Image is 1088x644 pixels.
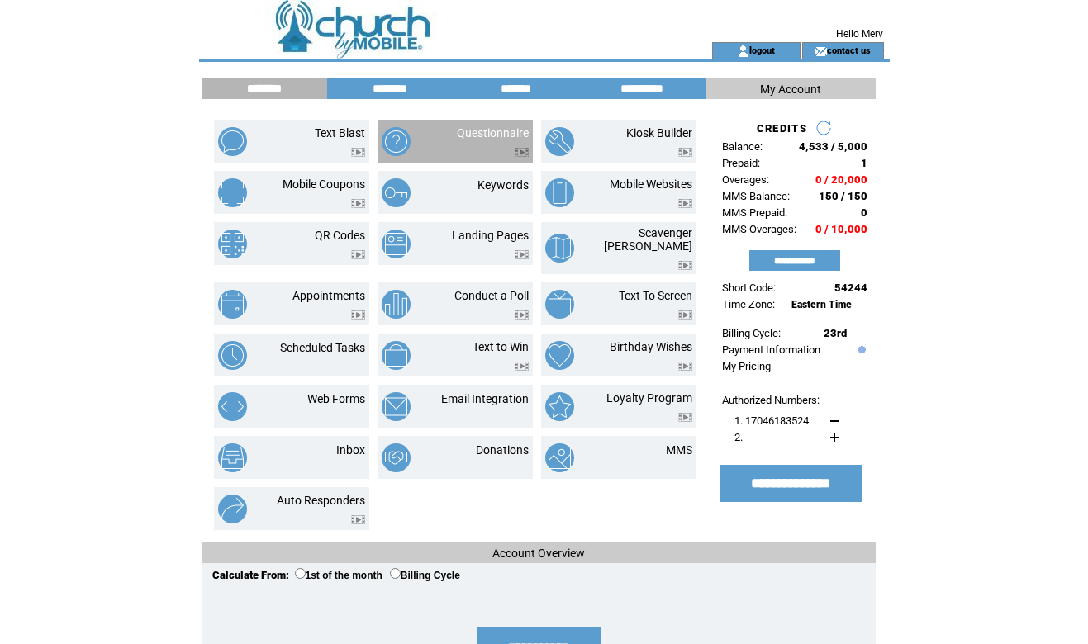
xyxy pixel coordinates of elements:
[315,229,365,242] a: QR Codes
[722,327,781,339] span: Billing Cycle:
[678,261,692,270] img: video.png
[351,199,365,208] img: video.png
[545,341,574,370] img: birthday-wishes.png
[280,341,365,354] a: Scheduled Tasks
[678,362,692,371] img: video.png
[218,495,247,523] img: auto-responders.png
[836,28,883,40] span: Hello Merv
[477,178,529,192] a: Keywords
[799,140,867,153] span: 4,533 / 5,000
[678,310,692,320] img: video.png
[515,310,529,320] img: video.png
[737,45,749,58] img: account_icon.gif
[722,282,776,294] span: Short Code:
[295,570,382,581] label: 1st of the month
[457,126,529,140] a: Questionnaire
[476,443,529,457] a: Donations
[545,290,574,319] img: text-to-screen.png
[454,289,529,302] a: Conduct a Poll
[722,298,775,310] span: Time Zone:
[734,431,743,443] span: 2.
[382,392,411,421] img: email-integration.png
[757,122,807,135] span: CREDITS
[545,178,574,207] img: mobile-websites.png
[545,392,574,421] img: loyalty-program.png
[722,394,820,406] span: Authorized Numbers:
[815,45,827,58] img: contact_us_icon.gif
[722,343,820,356] a: Payment Information
[824,327,847,339] span: 23rd
[815,223,867,235] span: 0 / 10,000
[351,515,365,524] img: video.png
[315,126,365,140] a: Text Blast
[382,443,411,472] img: donations.png
[861,206,867,219] span: 0
[473,340,529,353] a: Text to Win
[819,190,867,202] span: 150 / 150
[351,148,365,157] img: video.png
[678,148,692,157] img: video.png
[722,140,763,153] span: Balance:
[722,173,769,186] span: Overages:
[283,178,365,191] a: Mobile Coupons
[382,341,411,370] img: text-to-win.png
[515,148,529,157] img: video.png
[666,443,692,457] a: MMS
[815,173,867,186] span: 0 / 20,000
[722,223,796,235] span: MMS Overages:
[760,83,821,96] span: My Account
[295,568,306,579] input: 1st of the month
[218,341,247,370] img: scheduled-tasks.png
[834,282,867,294] span: 54244
[351,310,365,320] img: video.png
[722,190,790,202] span: MMS Balance:
[610,340,692,353] a: Birthday Wishes
[277,494,365,507] a: Auto Responders
[827,45,871,55] a: contact us
[619,289,692,302] a: Text To Screen
[606,391,692,405] a: Loyalty Program
[307,392,365,405] a: Web Forms
[390,570,460,581] label: Billing Cycle
[452,229,529,242] a: Landing Pages
[861,157,867,169] span: 1
[626,126,692,140] a: Kiosk Builder
[722,157,760,169] span: Prepaid:
[441,392,529,405] a: Email Integration
[292,289,365,302] a: Appointments
[492,547,585,560] span: Account Overview
[218,443,247,472] img: inbox.png
[390,568,401,579] input: Billing Cycle
[382,127,411,156] img: questionnaire.png
[604,226,692,253] a: Scavenger [PERSON_NAME]
[382,178,411,207] img: keywords.png
[678,199,692,208] img: video.png
[854,346,866,353] img: help.gif
[218,290,247,319] img: appointments.png
[722,206,787,219] span: MMS Prepaid:
[734,414,809,427] span: 1. 17046183524
[336,443,365,457] a: Inbox
[515,362,529,371] img: video.png
[382,230,411,258] img: landing-pages.png
[515,250,529,259] img: video.png
[218,127,247,156] img: text-blast.png
[351,250,365,259] img: video.png
[382,290,411,319] img: conduct-a-poll.png
[212,569,289,581] span: Calculate From:
[218,230,247,258] img: qr-codes.png
[678,413,692,422] img: video.png
[545,443,574,472] img: mms.png
[218,392,247,421] img: web-forms.png
[545,234,574,263] img: scavenger-hunt.png
[218,178,247,207] img: mobile-coupons.png
[610,178,692,191] a: Mobile Websites
[791,299,852,310] span: Eastern Time
[722,360,771,372] a: My Pricing
[749,45,775,55] a: logout
[545,127,574,156] img: kiosk-builder.png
